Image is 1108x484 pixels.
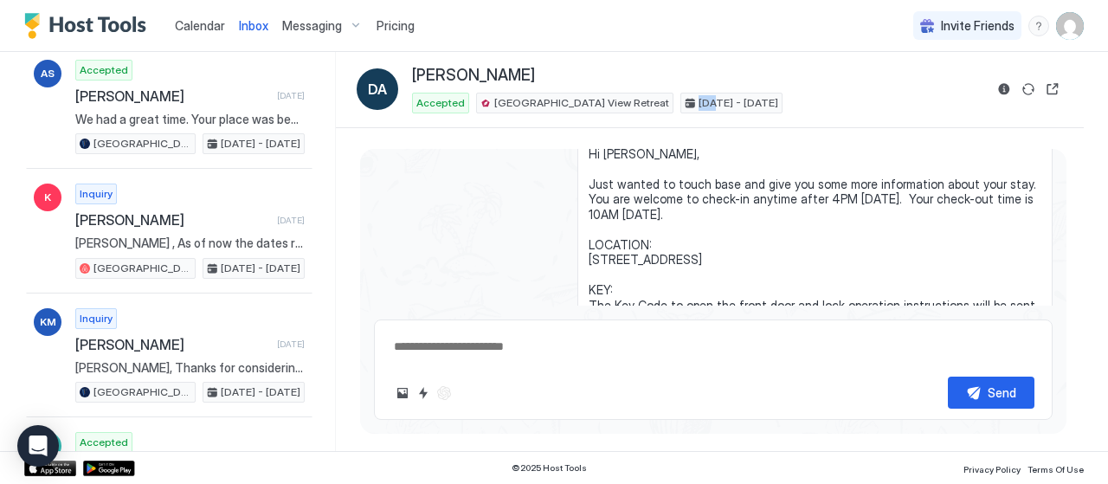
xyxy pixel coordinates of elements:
span: Messaging [282,18,342,34]
button: Send [948,377,1034,409]
button: Quick reply [413,383,434,403]
div: Send [988,384,1016,402]
span: [PERSON_NAME], Thanks for considering our property. We are licensed by the county and we are only... [75,360,305,376]
a: Inbox [239,16,268,35]
a: Calendar [175,16,225,35]
span: Inbox [239,18,268,33]
span: AS [41,66,55,81]
button: Open reservation [1042,79,1063,100]
a: Google Play Store [83,461,135,476]
span: [DATE] [277,339,305,350]
span: [GEOGRAPHIC_DATA] View Retreat [494,95,669,111]
span: Accepted [416,95,465,111]
span: [DATE] - [DATE] [221,136,300,152]
span: K [44,190,51,205]
span: [PERSON_NAME] [75,87,270,105]
span: [DATE] [277,215,305,226]
a: Terms Of Use [1027,459,1084,477]
span: [DATE] - [DATE] [221,384,300,400]
span: DA [368,79,387,100]
span: Privacy Policy [963,464,1021,474]
span: [GEOGRAPHIC_DATA] View Retreat [93,136,191,152]
span: Accepted [80,435,128,450]
span: [DATE] - [DATE] [699,95,778,111]
span: We had a great time. Your place was beautiful and we will definitely leave a great review for you... [75,112,305,127]
div: User profile [1056,12,1084,40]
a: Host Tools Logo [24,13,154,39]
span: Accepted [80,62,128,78]
span: © 2025 Host Tools [512,462,587,474]
span: [GEOGRAPHIC_DATA] View Retreat [93,384,191,400]
span: KM [40,314,56,330]
span: [PERSON_NAME] [412,66,535,86]
span: [DATE] [277,90,305,101]
a: App Store [24,461,76,476]
button: Upload image [392,383,413,403]
button: Sync reservation [1018,79,1039,100]
span: [PERSON_NAME] , As of now the dates requested are available. How many guest in your party. Let me... [75,236,305,251]
span: [PERSON_NAME] [75,336,270,353]
span: Inquiry [80,186,113,202]
a: Privacy Policy [963,459,1021,477]
span: [DATE] - [DATE] [221,261,300,276]
div: menu [1028,16,1049,36]
span: Calendar [175,18,225,33]
button: Reservation information [994,79,1015,100]
span: Pricing [377,18,415,34]
div: Open Intercom Messenger [17,425,59,467]
span: Invite Friends [941,18,1015,34]
span: Inquiry [80,311,113,326]
span: [GEOGRAPHIC_DATA] View Retreat [93,261,191,276]
span: Terms Of Use [1027,464,1084,474]
span: [PERSON_NAME] [75,211,270,229]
